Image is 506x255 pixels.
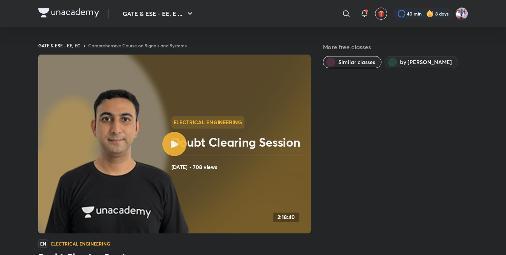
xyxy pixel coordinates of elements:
[171,162,308,172] h4: [DATE] • 708 views
[385,56,458,68] button: by Aditya Kanwal
[38,42,81,48] a: GATE & ESE - EE, EC
[88,42,187,48] a: Comprehensive Course on Signals and Systems
[277,214,295,221] h4: 2:18:40
[400,58,452,66] span: by Aditya Kanwal
[455,7,468,20] img: Pradeep Kumar
[375,8,387,20] button: avatar
[338,58,375,66] span: Similar classes
[378,10,385,17] img: avatar
[38,8,99,17] img: Company Logo
[323,56,381,68] button: Similar classes
[171,135,308,150] h2: Doubt Clearing Session
[51,241,111,246] h4: Electrical Engineering
[38,8,99,19] a: Company Logo
[38,239,48,248] span: EN
[426,10,434,17] img: streak
[323,42,468,52] h5: More free classes
[118,6,199,21] button: GATE & ESE - EE, E ...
